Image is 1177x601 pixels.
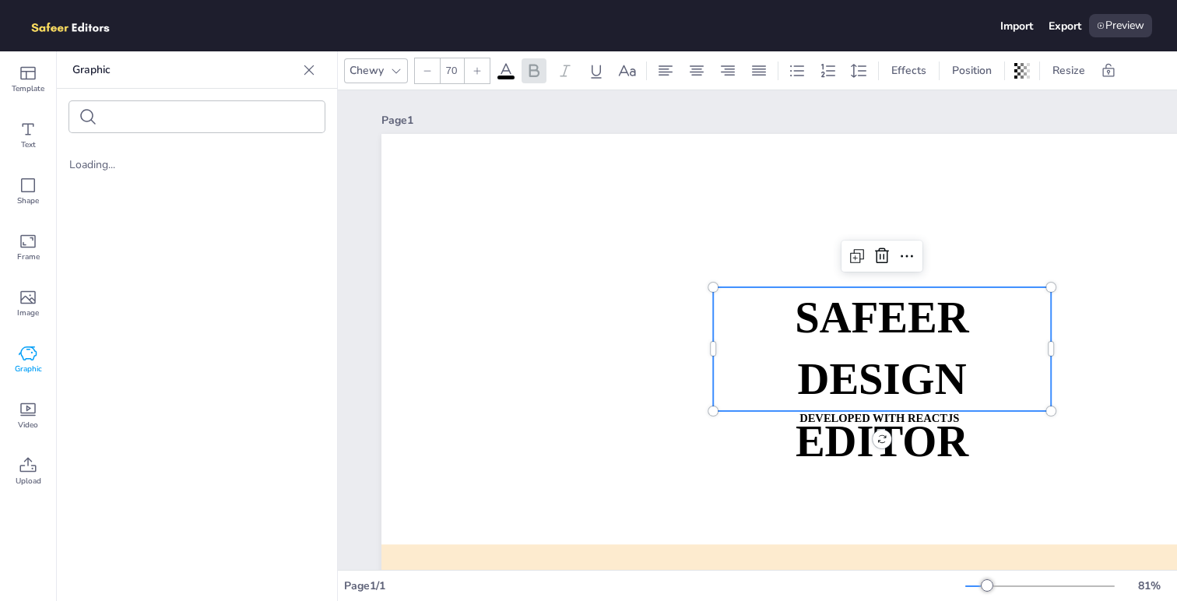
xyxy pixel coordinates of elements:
[1049,19,1081,33] div: Export
[949,63,995,78] span: Position
[1089,14,1152,37] div: Preview
[17,195,39,207] span: Shape
[795,293,968,342] strong: SAFEER
[21,139,36,151] span: Text
[72,51,297,89] p: Graphic
[25,14,132,37] img: logo.png
[799,413,959,425] strong: DEVELOPED WITH REACTJS
[344,578,965,593] div: Page 1 / 1
[1049,63,1088,78] span: Resize
[17,307,39,319] span: Image
[1000,19,1033,33] div: Import
[796,355,968,465] strong: DESIGN EDITOR
[18,419,38,431] span: Video
[69,157,325,172] div: Loading...
[888,63,929,78] span: Effects
[15,363,42,375] span: Graphic
[1130,578,1168,593] div: 81 %
[346,60,387,81] div: Chewy
[17,251,40,263] span: Frame
[12,83,44,95] span: Template
[16,475,41,487] span: Upload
